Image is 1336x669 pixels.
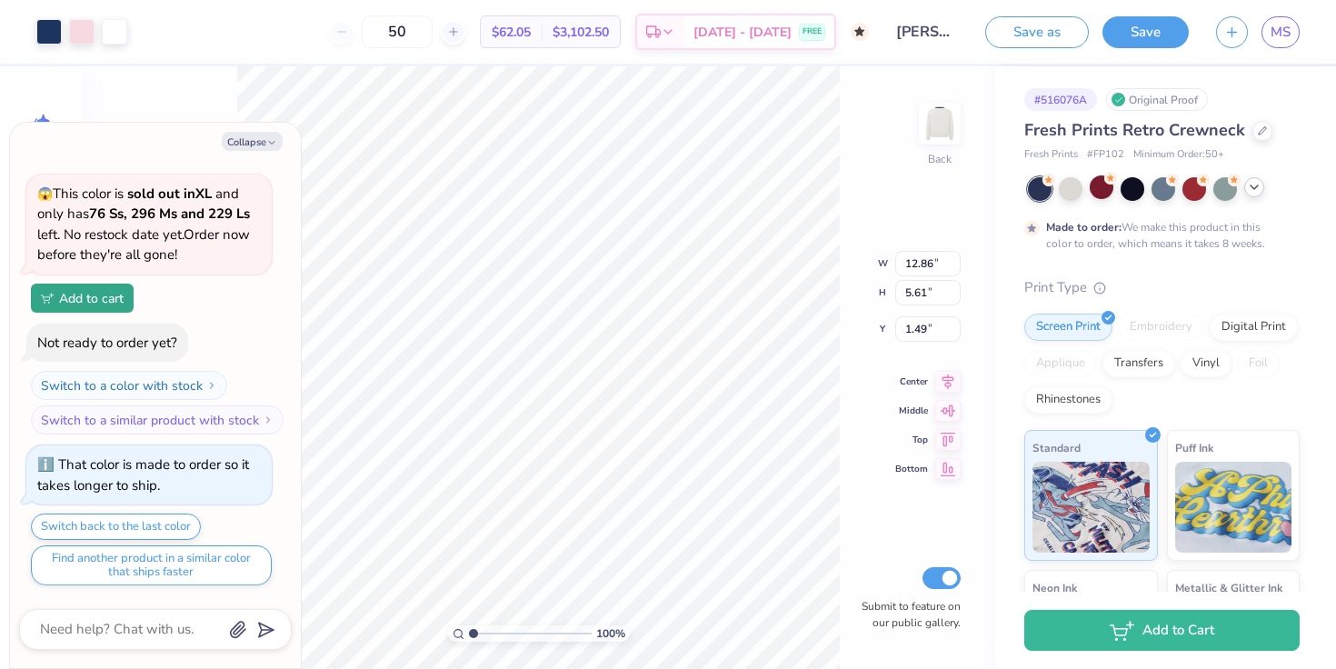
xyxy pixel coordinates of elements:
[596,625,625,642] span: 100 %
[263,414,274,425] img: Switch to a similar product with stock
[222,132,283,151] button: Collapse
[31,405,284,434] button: Switch to a similar product with stock
[1024,88,1097,111] div: # 516076A
[31,545,272,585] button: Find another product in a similar color that ships faster
[1181,350,1231,377] div: Vinyl
[1237,350,1280,377] div: Foil
[1106,88,1208,111] div: Original Proof
[31,514,201,540] button: Switch back to the last color
[1032,462,1150,553] img: Standard
[1175,578,1282,597] span: Metallic & Glitter Ink
[1024,610,1300,651] button: Add to Cart
[803,25,822,38] span: FREE
[553,23,609,42] span: $3,102.50
[1102,16,1189,48] button: Save
[985,16,1089,48] button: Save as
[206,380,217,391] img: Switch to a color with stock
[37,185,53,203] span: 😱
[37,185,250,265] span: This color is and only has left . No restock date yet. Order now before they're all gone!
[1024,386,1112,414] div: Rhinestones
[1087,147,1124,163] span: # FP102
[37,334,177,352] div: Not ready to order yet?
[492,23,531,42] span: $62.05
[882,14,972,50] input: Untitled Design
[928,151,952,167] div: Back
[922,105,958,142] img: Back
[1024,147,1078,163] span: Fresh Prints
[1102,350,1175,377] div: Transfers
[41,293,54,304] img: Add to cart
[1261,16,1300,48] a: MS
[1118,314,1204,341] div: Embroidery
[1032,578,1077,597] span: Neon Ink
[37,455,249,494] div: That color is made to order so it takes longer to ship.
[1133,147,1224,163] span: Minimum Order: 50 +
[852,598,961,631] label: Submit to feature on our public gallery.
[1024,277,1300,298] div: Print Type
[1024,314,1112,341] div: Screen Print
[362,15,433,48] input: – –
[1046,220,1122,235] strong: Made to order:
[1175,462,1292,553] img: Puff Ink
[1175,438,1213,457] span: Puff Ink
[895,463,928,475] span: Bottom
[895,375,928,388] span: Center
[1046,219,1270,252] div: We make this product in this color to order, which means it takes 8 weeks.
[1024,119,1245,141] span: Fresh Prints Retro Crewneck
[1032,438,1081,457] span: Standard
[1271,22,1291,43] span: MS
[1210,314,1298,341] div: Digital Print
[1024,350,1097,377] div: Applique
[127,185,212,203] strong: sold out in XL
[89,205,250,223] strong: 76 Ss, 296 Ms and 229 Ls
[895,404,928,417] span: Middle
[693,23,792,42] span: [DATE] - [DATE]
[31,284,134,313] button: Add to cart
[895,434,928,446] span: Top
[31,371,227,400] button: Switch to a color with stock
